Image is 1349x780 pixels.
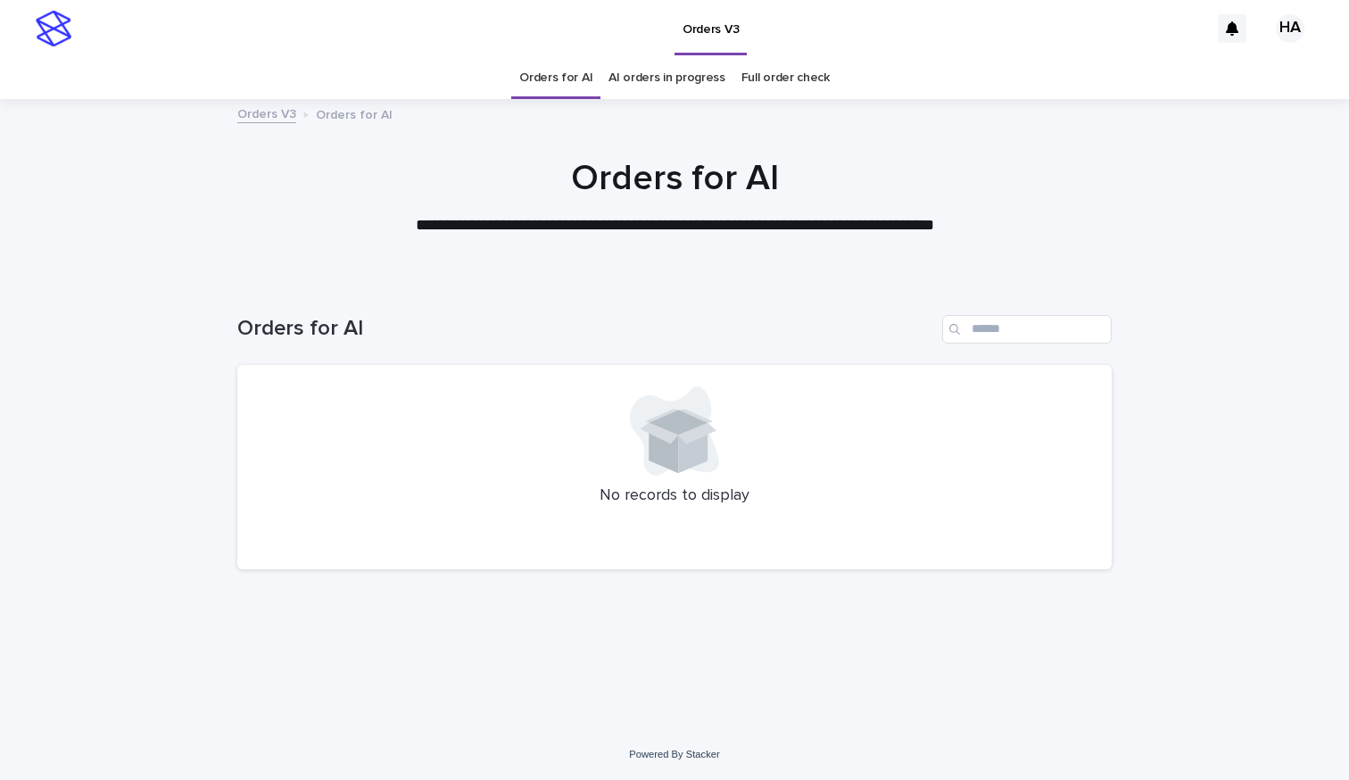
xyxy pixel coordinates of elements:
a: Full order check [741,57,830,99]
h1: Orders for AI [237,157,1112,200]
div: HA [1276,14,1304,43]
a: AI orders in progress [608,57,725,99]
input: Search [942,315,1112,344]
p: Orders for AI [316,104,393,123]
h1: Orders for AI [237,316,935,342]
p: No records to display [259,486,1090,506]
a: Orders V3 [237,103,296,123]
a: Orders for AI [519,57,592,99]
a: Powered By Stacker [629,749,719,759]
img: stacker-logo-s-only.png [36,11,71,46]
